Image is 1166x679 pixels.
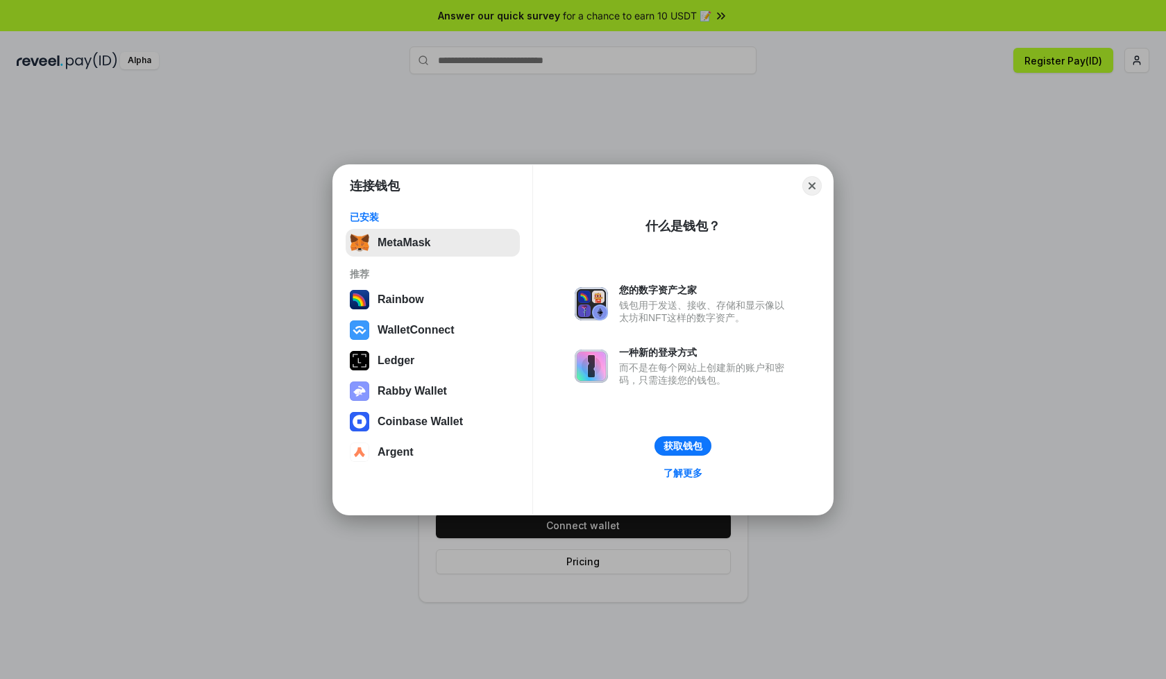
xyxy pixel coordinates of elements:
[664,467,702,479] div: 了解更多
[378,415,463,428] div: Coinbase Wallet
[350,268,516,280] div: 推荐
[350,351,369,370] img: svg+xml,%3Csvg%20xmlns%3D%22http%3A%2F%2Fwww.w3.org%2F2000%2Fsvg%22%20width%3D%2228%22%20height%3...
[350,233,369,252] img: svg+xml,%3Csvg%20fill%3D%22none%22%20height%3D%2233%22%20viewBox%3D%220%200%2035%2033%22%20width%...
[378,354,414,367] div: Ledger
[575,287,608,320] img: svg+xml,%3Csvg%20xmlns%3D%22http%3A%2F%2Fwww.w3.org%2F2000%2Fsvg%22%20fill%3D%22none%22%20viewBox...
[655,464,711,482] a: 了解更多
[350,178,400,194] h1: 连接钱包
[378,446,414,458] div: Argent
[378,385,447,397] div: Rabby Wallet
[619,284,791,296] div: 您的数字资产之家
[346,377,520,405] button: Rabby Wallet
[350,442,369,462] img: svg+xml,%3Csvg%20width%3D%2228%22%20height%3D%2228%22%20viewBox%3D%220%200%2028%2028%22%20fill%3D...
[645,218,720,234] div: 什么是钱包？
[346,347,520,375] button: Ledger
[346,286,520,313] button: Rainbow
[654,436,711,456] button: 获取钱包
[346,229,520,257] button: MetaMask
[346,408,520,436] button: Coinbase Wallet
[575,350,608,383] img: svg+xml,%3Csvg%20xmlns%3D%22http%3A%2F%2Fwww.w3.org%2F2000%2Fsvg%22%20fill%3D%22none%22%20viewBox...
[350,381,369,401] img: svg+xml,%3Csvg%20xmlns%3D%22http%3A%2F%2Fwww.w3.org%2F2000%2Fsvg%22%20fill%3D%22none%22%20viewBox...
[664,440,702,452] div: 获取钱包
[619,346,791,359] div: 一种新的登录方式
[346,316,520,344] button: WalletConnect
[350,211,516,223] div: 已安装
[350,412,369,431] img: svg+xml,%3Csvg%20width%3D%2228%22%20height%3D%2228%22%20viewBox%3D%220%200%2028%2028%22%20fill%3D...
[350,290,369,309] img: svg+xml,%3Csvg%20width%3D%22120%22%20height%3D%22120%22%20viewBox%3D%220%200%20120%20120%22%20fil...
[350,320,369,340] img: svg+xml,%3Csvg%20width%3D%2228%22%20height%3D%2228%22%20viewBox%3D%220%200%2028%2028%22%20fill%3D...
[619,361,791,386] div: 而不是在每个网站上创建新的账户和密码，只需连接您的钱包。
[346,438,520,466] button: Argent
[378,237,430,249] div: MetaMask
[619,299,791,324] div: 钱包用于发送、接收、存储和显示像以太坊和NFT这样的数字资产。
[802,176,822,196] button: Close
[378,293,424,306] div: Rainbow
[378,324,455,336] div: WalletConnect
